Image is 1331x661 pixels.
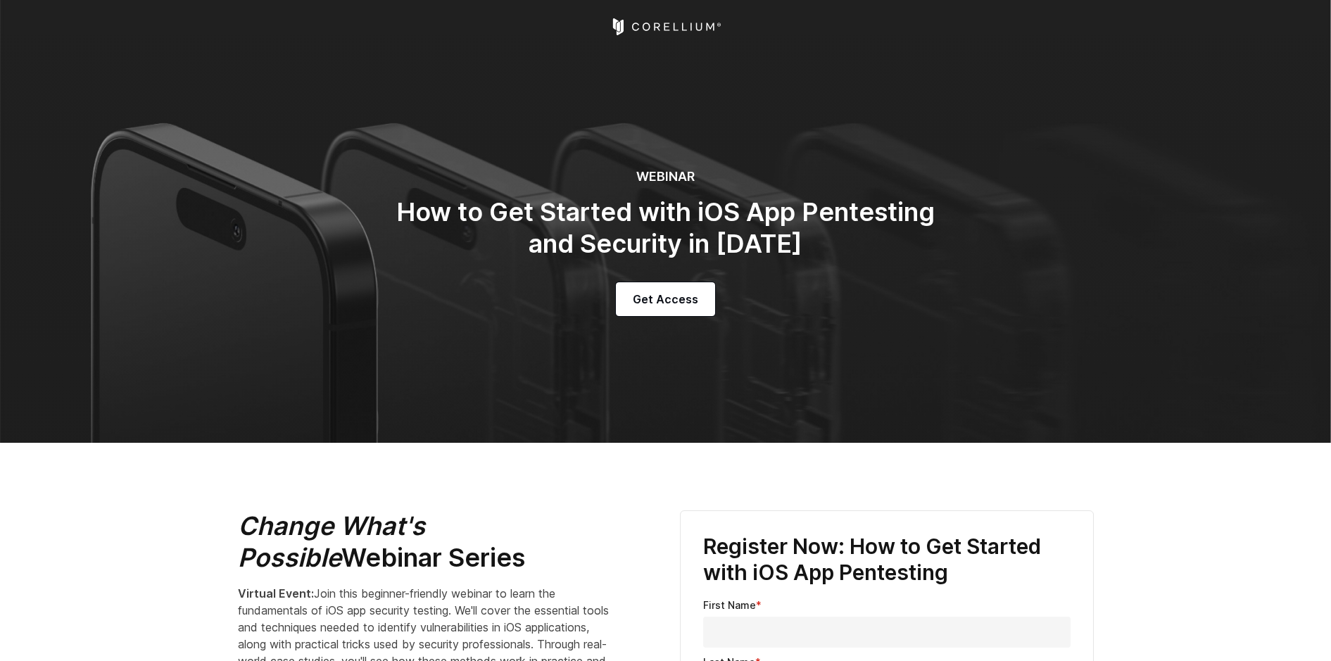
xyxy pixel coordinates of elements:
a: Corellium Home [610,18,721,35]
h3: Register Now: How to Get Started with iOS App Pentesting [703,534,1071,586]
em: Change What's Possible [238,510,425,573]
span: First Name [703,599,756,611]
strong: Virtual Event: [238,586,314,600]
span: Get Access [633,291,698,308]
h2: Webinar Series [238,510,618,574]
h2: How to Get Started with iOS App Pentesting and Security in [DATE] [384,196,947,260]
h6: WEBINAR [384,169,947,185]
a: Get Access [616,282,715,316]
